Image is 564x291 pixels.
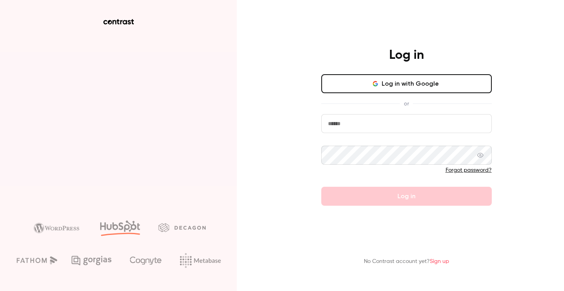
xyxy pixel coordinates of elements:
[158,223,206,232] img: decagon
[364,257,449,266] p: No Contrast account yet?
[400,100,413,108] span: or
[430,259,449,264] a: Sign up
[321,74,492,93] button: Log in with Google
[389,47,424,63] h4: Log in
[446,167,492,173] a: Forgot password?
